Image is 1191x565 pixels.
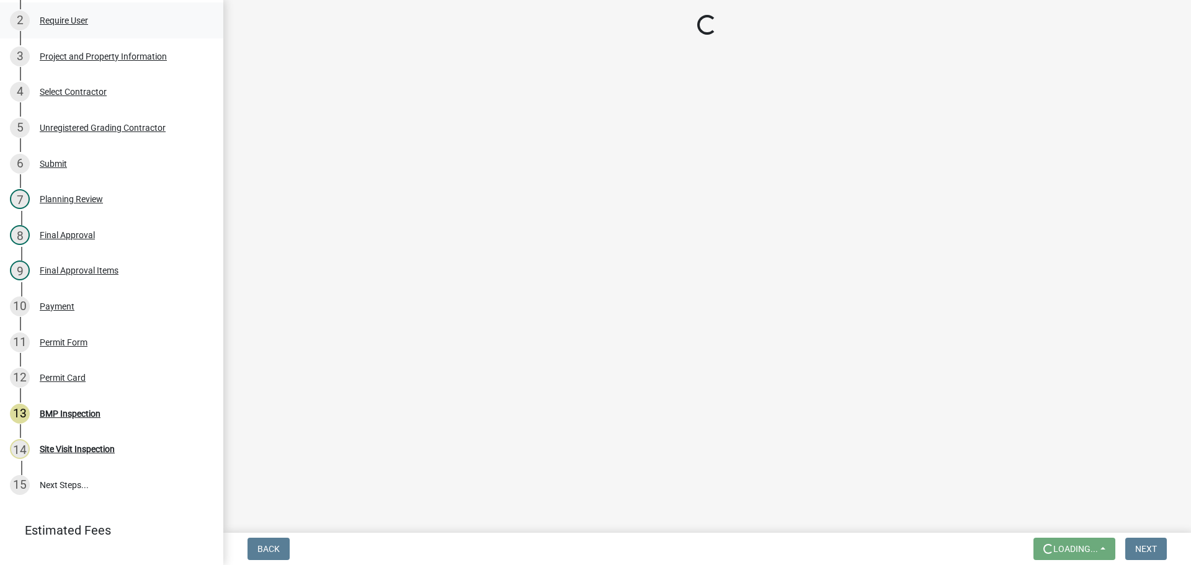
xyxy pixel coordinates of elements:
[10,439,30,459] div: 14
[257,544,280,554] span: Back
[10,475,30,495] div: 15
[40,87,107,96] div: Select Contractor
[10,518,203,543] a: Estimated Fees
[10,368,30,388] div: 12
[10,11,30,30] div: 2
[10,332,30,352] div: 11
[10,296,30,316] div: 10
[40,123,166,132] div: Unregistered Grading Contractor
[40,409,100,418] div: BMP Inspection
[40,16,88,25] div: Require User
[10,47,30,66] div: 3
[40,445,115,453] div: Site Visit Inspection
[10,260,30,280] div: 9
[10,154,30,174] div: 6
[10,118,30,138] div: 5
[1033,538,1115,560] button: Loading...
[1125,538,1167,560] button: Next
[40,302,74,311] div: Payment
[40,52,167,61] div: Project and Property Information
[10,225,30,245] div: 8
[1135,544,1157,554] span: Next
[40,195,103,203] div: Planning Review
[248,538,290,560] button: Back
[10,82,30,102] div: 4
[10,404,30,424] div: 13
[10,189,30,209] div: 7
[40,159,67,168] div: Submit
[40,338,87,347] div: Permit Form
[40,373,86,382] div: Permit Card
[40,231,95,239] div: Final Approval
[1053,544,1098,554] span: Loading...
[40,266,118,275] div: Final Approval Items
